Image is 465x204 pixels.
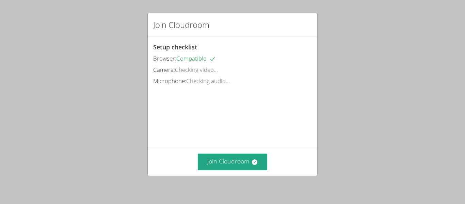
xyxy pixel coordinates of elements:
[153,19,209,31] h2: Join Cloudroom
[198,154,268,170] button: Join Cloudroom
[186,77,230,85] span: Checking audio...
[153,66,175,74] span: Camera:
[153,43,197,51] span: Setup checklist
[176,54,216,62] span: Compatible
[175,66,218,74] span: Checking video...
[153,54,176,62] span: Browser:
[153,77,186,85] span: Microphone:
